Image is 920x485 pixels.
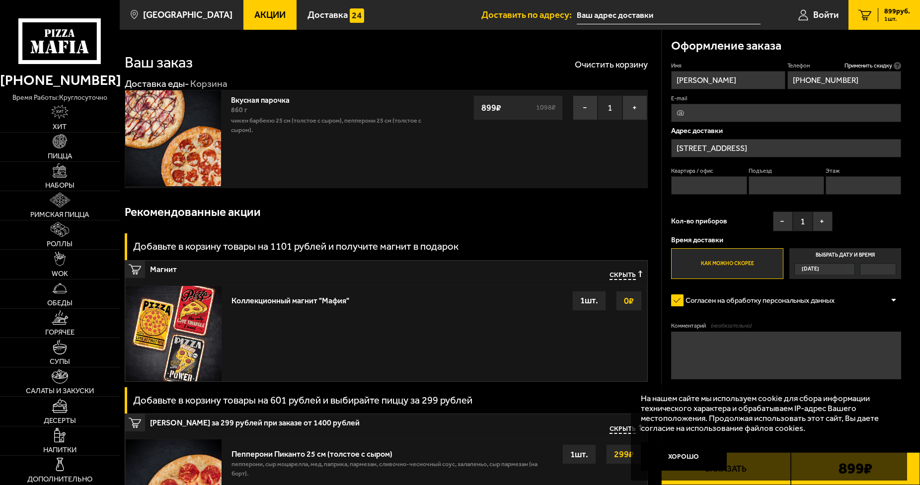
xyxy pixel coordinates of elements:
span: Римская пицца [30,211,89,218]
span: 860 г [231,106,247,114]
strong: 0 ₽ [621,291,636,310]
input: +7 ( [787,71,902,89]
button: Скрыть [610,424,642,433]
div: 1 шт. [572,291,606,311]
p: Время доставки [671,236,901,243]
button: − [573,95,598,120]
span: Напитки [43,446,77,454]
strong: 899 ₽ [479,98,504,117]
span: WOK [52,270,68,277]
span: 899 руб. [884,8,910,15]
button: Очистить корзину [575,60,648,69]
span: Акции [254,10,286,20]
button: + [813,211,833,231]
span: Наборы [45,182,75,189]
a: Доставка еды- [125,78,189,89]
span: Доставить по адресу: [481,10,577,20]
span: Пицца [48,152,72,160]
span: Салаты и закуски [26,387,94,395]
button: Хорошо [641,442,727,471]
label: Телефон [787,62,902,69]
label: Подъезд [749,167,824,175]
div: Пепперони Пиканто 25 см (толстое с сыром) [231,444,553,459]
h1: Ваш заказ [125,55,193,70]
span: (необязательно) [711,322,752,330]
span: Роллы [47,240,73,248]
h3: Оформление заказа [671,40,781,52]
span: Войти [813,10,839,20]
span: 1 [793,211,813,231]
img: 15daf4d41897b9f0e9f617042186c801.svg [350,8,364,23]
input: Ваш адрес доставки [577,6,761,24]
label: Согласен на обработку персональных данных [671,291,844,310]
div: Коллекционный магнит "Мафия" [231,291,349,305]
p: Чикен Барбекю 25 см (толстое с сыром), Пепперони 25 см (толстое с сыром). [231,116,444,135]
h3: Добавьте в корзину товары на 1101 рублей и получите магнит в подарок [133,241,459,251]
div: Корзина [190,77,228,90]
label: Как можно скорее [671,248,783,279]
div: 1 шт. [562,444,596,464]
label: E-mail [671,94,901,102]
p: На нашем сайте мы используем cookie для сбора информации технического характера и обрабатываем IP... [641,393,892,433]
input: Имя [671,71,785,89]
span: [DATE] [802,264,819,275]
span: Обеды [47,299,73,307]
span: 1 [598,95,622,120]
p: пепперони, сыр Моцарелла, мед, паприка, пармезан, сливочно-чесночный соус, халапеньо, сыр пармеза... [231,459,553,484]
button: − [773,211,793,231]
span: Хит [53,123,67,131]
label: Комментарий [671,322,901,330]
a: Вкусная парочка [231,93,299,105]
span: Горячее [45,329,75,336]
input: @ [671,104,901,122]
span: [GEOGRAPHIC_DATA] [143,10,232,20]
span: Доставка [307,10,348,20]
span: Кол-во приборов [671,218,727,225]
h3: Рекомендованные акции [125,206,261,218]
span: Супы [50,358,70,365]
label: Имя [671,62,785,69]
label: Выбрать дату и время [789,248,902,279]
s: 1098 ₽ [535,104,557,111]
span: Десерты [44,417,76,424]
button: + [622,95,647,120]
button: Скрыть [610,271,642,279]
span: Применить скидку [844,62,892,69]
label: Этаж [826,167,901,175]
a: Коллекционный магнит "Мафия"0₽1шт. [125,285,647,382]
h3: Добавьте в корзину товары на 601 рублей и выбирайте пиццу за 299 рублей [133,395,472,405]
span: Дополнительно [27,476,92,483]
span: 1 шт. [884,16,910,22]
span: Скрыть [610,271,636,279]
span: [PERSON_NAME] за 299 рублей при заказе от 1400 рублей [150,414,463,427]
span: Магнит [150,261,463,274]
label: Квартира / офис [671,167,747,175]
span: Скрыть [610,424,636,433]
strong: 299 ₽ [612,445,636,464]
p: Адрес доставки [671,127,901,134]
